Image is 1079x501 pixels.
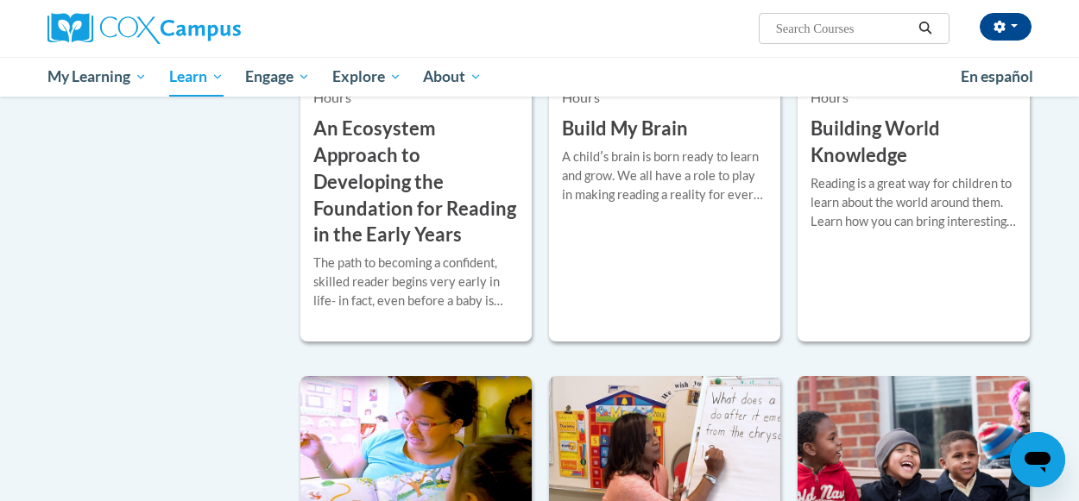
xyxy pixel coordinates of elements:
[912,18,938,39] button: Search
[423,66,482,87] span: About
[234,57,321,97] a: Engage
[313,116,519,248] h3: An Ecosystem Approach to Developing the Foundation for Reading in the Early Years
[774,18,912,39] input: Search Courses
[169,66,224,87] span: Learn
[961,67,1033,85] span: En español
[36,57,158,97] a: My Learning
[562,147,767,204] div: A childʹs brain is born ready to learn and grow. We all have a role to play in making reading a r...
[811,174,1016,231] div: Reading is a great way for children to learn about the world around them. Learn how you can bring...
[332,66,401,87] span: Explore
[245,66,310,87] span: Engage
[950,59,1044,95] a: En español
[35,57,1044,97] div: Main menu
[313,254,519,310] div: The path to becoming a confident, skilled reader begins very early in life- in fact, even before ...
[1010,432,1065,487] iframe: Button to launch messaging window
[811,116,1016,169] h3: Building World Knowledge
[158,57,235,97] a: Learn
[980,13,1032,41] button: Account Settings
[562,116,688,142] h3: Build My Brain
[47,66,147,87] span: My Learning
[321,57,413,97] a: Explore
[47,13,241,44] img: Cox Campus
[413,57,494,97] a: About
[47,13,358,44] a: Cox Campus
